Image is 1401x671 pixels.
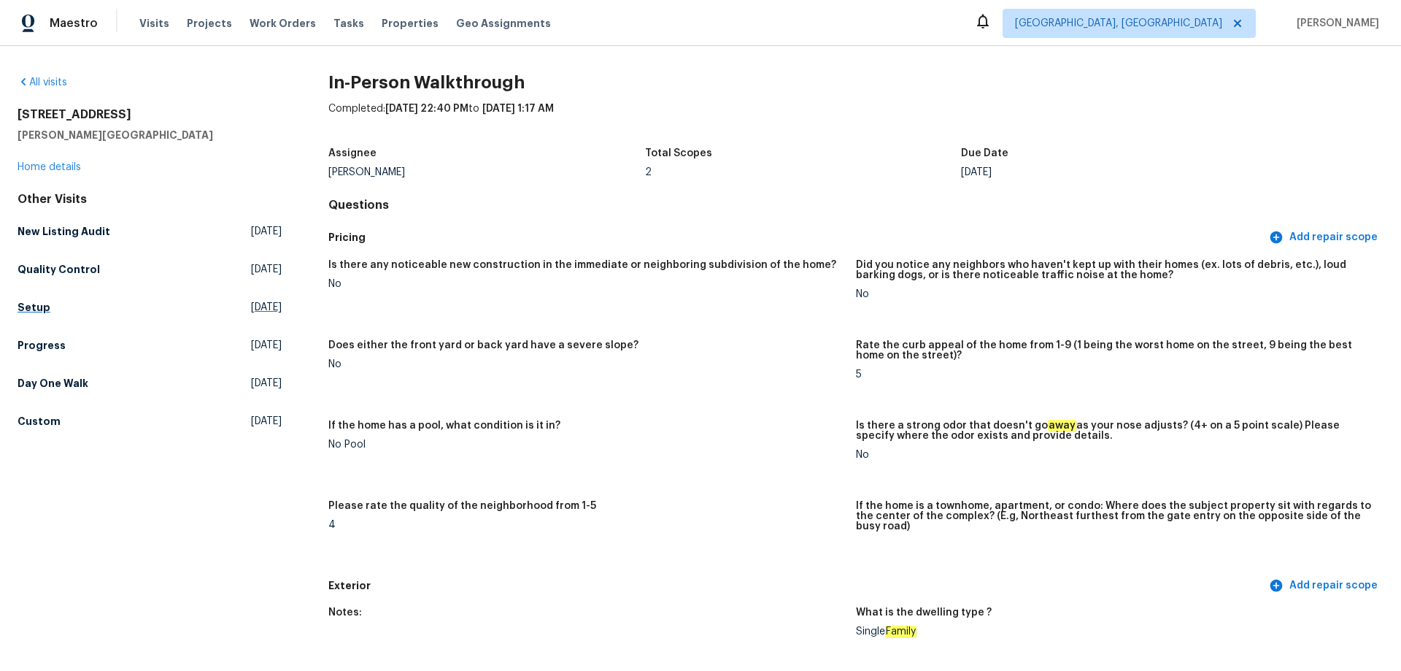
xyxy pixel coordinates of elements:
[18,192,282,207] div: Other Visits
[250,16,316,31] span: Work Orders
[18,370,282,396] a: Day One Walk[DATE]
[251,224,282,239] span: [DATE]
[1048,420,1076,432] em: away
[856,626,1372,637] div: Single
[328,421,560,431] h5: If the home has a pool, what condition is it in?
[18,128,282,142] h5: [PERSON_NAME][GEOGRAPHIC_DATA]
[328,75,1383,90] h2: In-Person Walkthrough
[251,376,282,391] span: [DATE]
[328,279,844,289] div: No
[328,198,1383,212] h4: Questions
[961,167,1278,177] div: [DATE]
[18,414,61,429] h5: Custom
[328,101,1383,139] div: Completed: to
[18,162,81,172] a: Home details
[18,256,282,283] a: Quality Control[DATE]
[1266,224,1383,251] button: Add repair scope
[18,408,282,434] a: Custom[DATE]
[856,607,992,618] h5: What is the dwelling type ?
[328,520,844,530] div: 4
[328,359,844,369] div: No
[328,578,1266,594] h5: Exterior
[18,332,282,358] a: Progress[DATE]
[856,369,1372,380] div: 5
[251,338,282,353] span: [DATE]
[856,501,1372,532] h5: If the home is a townhome, apartment, or condo: Where does the subject property sit with regards ...
[856,289,1372,299] div: No
[251,262,282,277] span: [DATE]
[333,18,364,28] span: Tasks
[645,167,962,177] div: 2
[328,148,377,158] h5: Assignee
[139,16,169,31] span: Visits
[328,167,645,177] div: [PERSON_NAME]
[18,262,100,277] h5: Quality Control
[856,421,1372,441] h5: Is there a strong odor that doesn't go as your nose adjusts? (4+ on a 5 point scale) Please speci...
[1266,572,1383,599] button: Add repair scope
[251,414,282,429] span: [DATE]
[328,260,836,270] h5: Is there any noticeable new construction in the immediate or neighboring subdivision of the home?
[456,16,551,31] span: Geo Assignments
[961,148,1008,158] h5: Due Date
[1015,16,1222,31] span: [GEOGRAPHIC_DATA], [GEOGRAPHIC_DATA]
[328,440,844,450] div: No Pool
[18,77,67,88] a: All visits
[328,340,638,350] h5: Does either the front yard or back yard have a severe slope?
[856,450,1372,460] div: No
[1291,16,1379,31] span: [PERSON_NAME]
[50,16,98,31] span: Maestro
[328,501,596,511] h5: Please rate the quality of the neighborhood from 1-5
[18,294,282,321] a: Setup[DATE]
[328,607,362,618] h5: Notes:
[385,104,468,114] span: [DATE] 22:40 PM
[1272,229,1378,247] span: Add repair scope
[328,230,1266,245] h5: Pricing
[251,300,282,315] span: [DATE]
[18,338,66,353] h5: Progress
[645,148,712,158] h5: Total Scopes
[382,16,439,31] span: Properties
[856,340,1372,361] h5: Rate the curb appeal of the home from 1-9 (1 being the worst home on the street, 9 being the best...
[18,224,110,239] h5: New Listing Audit
[18,376,88,391] h5: Day One Walk
[18,300,50,315] h5: Setup
[856,260,1372,280] h5: Did you notice any neighbors who haven't kept up with their homes (ex. lots of debris, etc.), lou...
[885,626,916,637] em: Family
[482,104,554,114] span: [DATE] 1:17 AM
[18,107,282,122] h2: [STREET_ADDRESS]
[187,16,232,31] span: Projects
[18,218,282,245] a: New Listing Audit[DATE]
[1272,577,1378,595] span: Add repair scope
